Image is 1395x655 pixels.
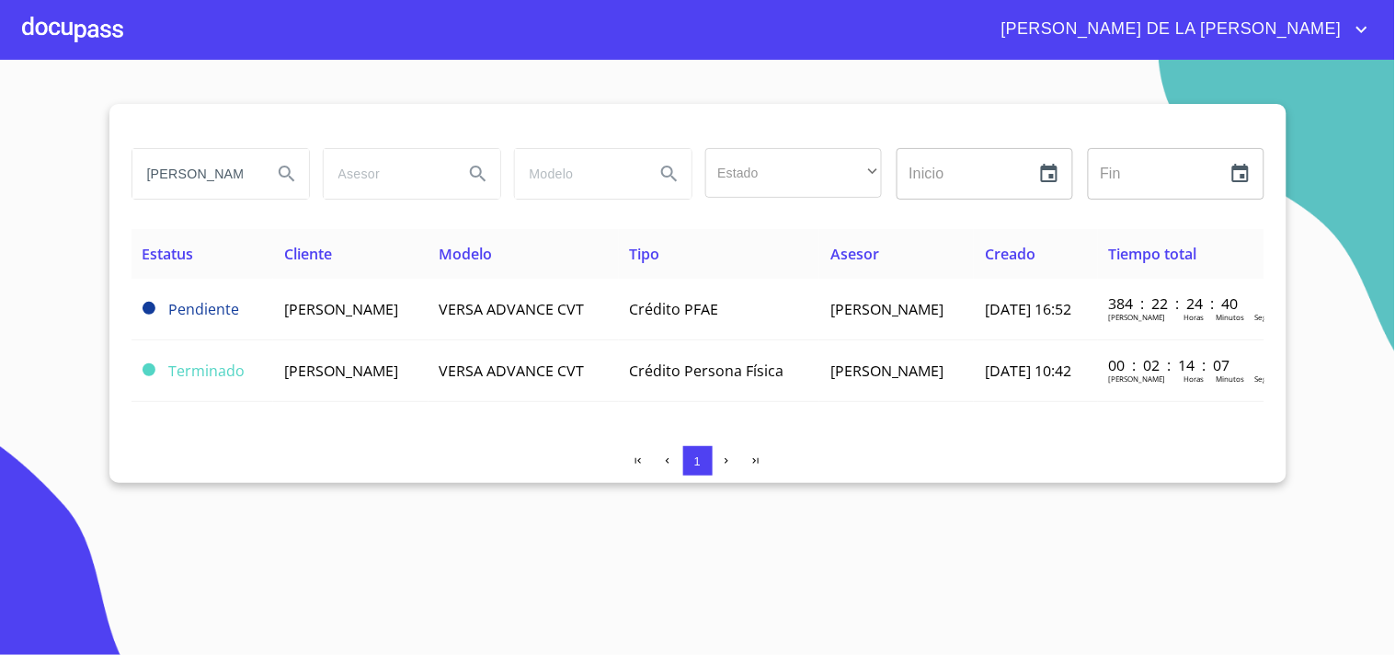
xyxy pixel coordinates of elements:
[284,361,398,381] span: [PERSON_NAME]
[1217,373,1245,384] p: Minutos
[1109,293,1233,314] p: 384 : 22 : 24 : 40
[1109,312,1166,322] p: [PERSON_NAME]
[143,302,155,315] span: Pendiente
[985,361,1071,381] span: [DATE] 10:42
[1255,312,1289,322] p: Segundos
[630,299,719,319] span: Crédito PFAE
[647,152,692,196] button: Search
[988,15,1351,44] span: [PERSON_NAME] DE LA [PERSON_NAME]
[284,244,332,264] span: Cliente
[456,152,500,196] button: Search
[143,244,194,264] span: Estatus
[143,363,155,376] span: Terminado
[830,299,944,319] span: [PERSON_NAME]
[440,361,585,381] span: VERSA ADVANCE CVT
[440,244,493,264] span: Modelo
[169,299,240,319] span: Pendiente
[1109,244,1197,264] span: Tiempo total
[830,244,879,264] span: Asesor
[1255,373,1289,384] p: Segundos
[284,299,398,319] span: [PERSON_NAME]
[1184,312,1205,322] p: Horas
[830,361,944,381] span: [PERSON_NAME]
[630,361,784,381] span: Crédito Persona Física
[515,149,640,199] input: search
[683,446,713,476] button: 1
[705,148,882,198] div: ​
[1184,373,1205,384] p: Horas
[169,361,246,381] span: Terminado
[985,299,1071,319] span: [DATE] 16:52
[324,149,449,199] input: search
[265,152,309,196] button: Search
[985,244,1035,264] span: Creado
[630,244,660,264] span: Tipo
[988,15,1373,44] button: account of current user
[440,299,585,319] span: VERSA ADVANCE CVT
[694,454,701,468] span: 1
[132,149,257,199] input: search
[1217,312,1245,322] p: Minutos
[1109,373,1166,384] p: [PERSON_NAME]
[1109,355,1233,375] p: 00 : 02 : 14 : 07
